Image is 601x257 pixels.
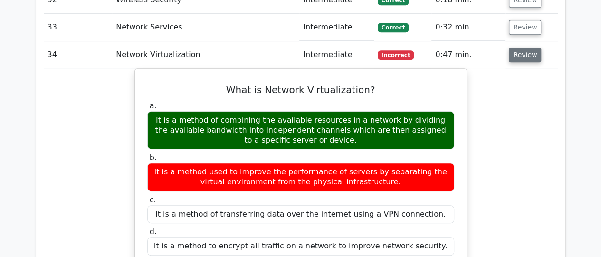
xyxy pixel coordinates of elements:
td: Intermediate [299,14,373,41]
div: It is a method of transferring data over the internet using a VPN connection. [147,205,454,224]
td: Intermediate [299,41,373,68]
span: b. [150,153,157,162]
td: 33 [44,14,113,41]
td: 34 [44,41,113,68]
span: a. [150,101,157,110]
td: Network Virtualization [112,41,299,68]
span: Incorrect [378,50,414,60]
td: 0:32 min. [431,14,505,41]
div: It is a method of combining the available resources in a network by dividing the available bandwi... [147,111,454,149]
h5: What is Network Virtualization? [146,84,455,95]
span: Correct [378,23,409,32]
button: Review [509,20,541,35]
td: 0:47 min. [431,41,505,68]
div: It is a method to encrypt all traffic on a network to improve network security. [147,237,454,256]
span: c. [150,195,156,204]
button: Review [509,48,541,62]
td: Network Services [112,14,299,41]
div: It is a method used to improve the performance of servers by separating the virtual environment f... [147,163,454,191]
span: d. [150,227,157,236]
